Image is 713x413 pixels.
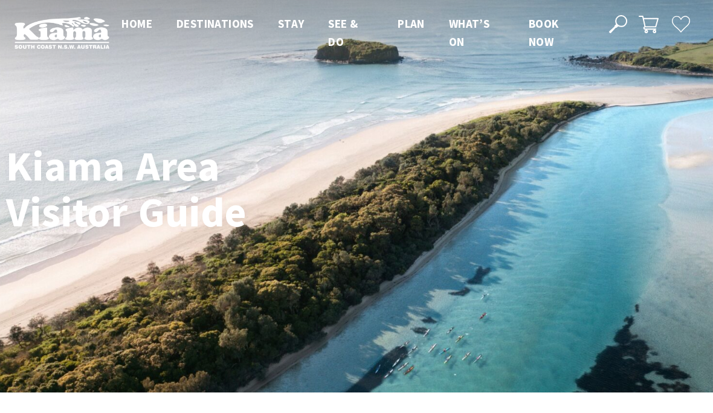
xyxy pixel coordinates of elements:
span: Book now [529,16,559,49]
span: Plan [398,16,425,31]
span: What’s On [449,16,489,49]
span: See & Do [328,16,358,49]
span: Destinations [176,16,254,31]
span: Stay [278,16,305,31]
span: Home [121,16,152,31]
nav: Main Menu [109,14,595,51]
img: Kiama Logo [15,16,109,49]
h1: Kiama Area Visitor Guide [6,143,347,235]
